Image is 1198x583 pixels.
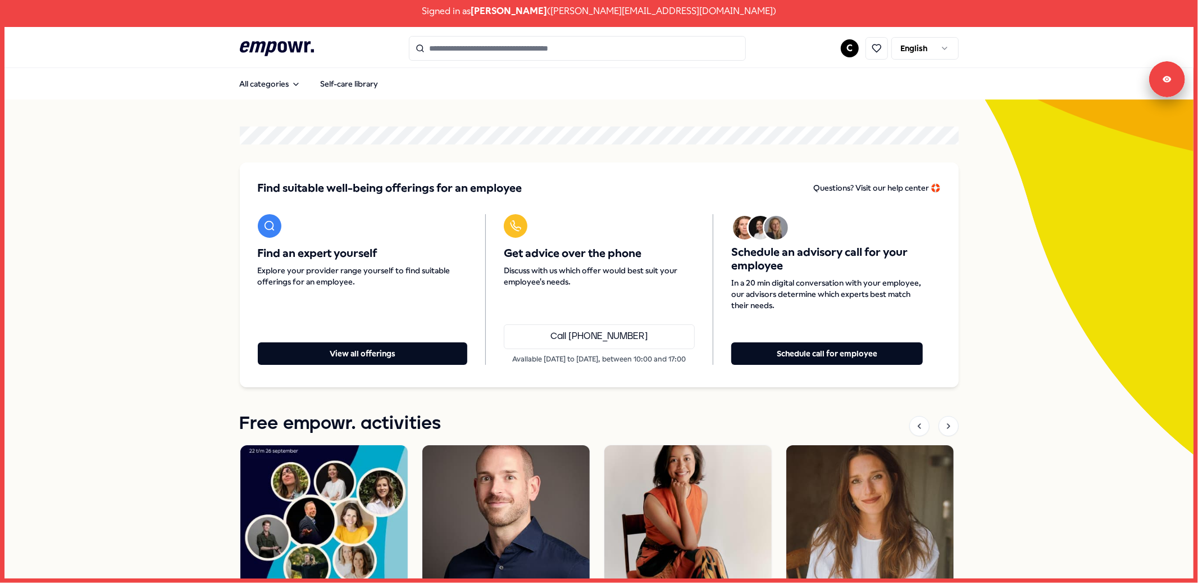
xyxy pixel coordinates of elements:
[258,265,467,287] span: Explore your provider range yourself to find suitable offerings for an employee.
[504,354,695,365] p: Available [DATE] to [DATE], between 10:00 and 17:00
[240,410,441,438] h1: Free empowr. activities
[258,342,467,365] button: View all offerings
[841,39,859,57] button: C
[731,342,922,365] button: Schedule call for employee
[258,247,467,260] span: Find an expert yourself
[312,73,388,95] a: Self-care library
[733,216,757,239] img: Avatar
[814,180,941,196] a: Questions? Visit our help center 🛟
[258,180,522,196] span: Find suitable well-being offerings for an employee
[231,73,388,95] nav: Main
[814,183,941,192] span: Questions? Visit our help center 🛟
[504,247,695,260] span: Get advice over the phone
[764,216,788,239] img: Avatar
[504,265,695,287] span: Discuss with us which offer would best suit your employee's needs.
[731,277,922,311] span: In a 20 min digital conversation with your employee, our advisors determine which experts best ma...
[731,246,922,273] span: Schedule an advisory call for your employee
[749,216,772,239] img: Avatar
[409,36,746,61] input: Search for products, categories or subcategories
[231,73,309,95] button: All categories
[471,4,547,19] span: [PERSON_NAME]
[504,324,695,349] a: Call [PHONE_NUMBER]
